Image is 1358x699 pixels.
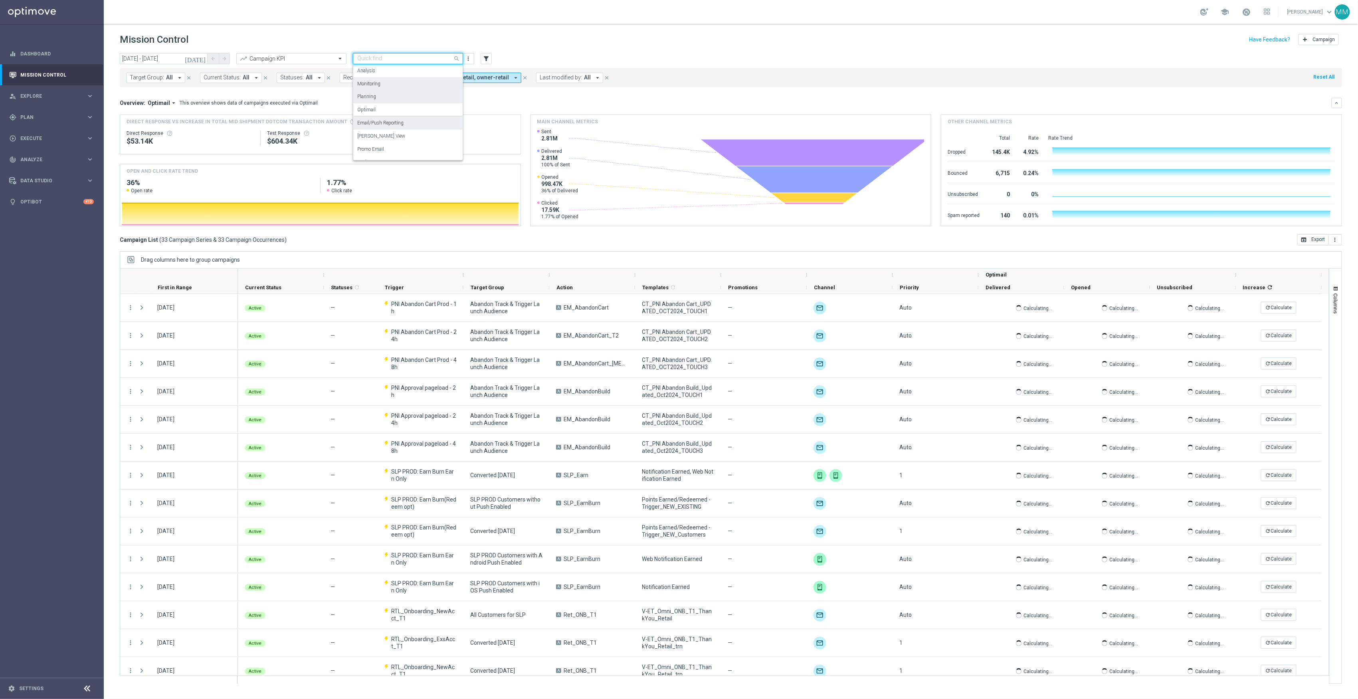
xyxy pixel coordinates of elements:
ng-select: Email/Push Reporting [353,53,463,64]
i: arrow_forward [222,56,227,61]
label: [PERSON_NAME] View [357,133,405,140]
div: Press SPACE to select this row. [120,657,238,685]
span: A [556,584,561,589]
i: more_vert [1332,237,1338,243]
button: refreshCalculate [1261,441,1297,453]
div: Direct Response [127,130,254,136]
span: Target Group: [130,74,164,81]
span: A [556,640,561,645]
div: Optibot [9,191,94,212]
span: 2.81M [542,135,558,142]
div: 4.92% [1019,145,1039,158]
label: Optimail [357,107,376,113]
span: SLP_EarnBurn [564,527,600,535]
div: Planning [357,90,459,103]
a: Mission Control [20,64,94,85]
button: more_vert [127,332,134,339]
i: track_changes [9,156,16,163]
span: Optimail [148,99,170,107]
div: Mission Control [9,72,94,78]
i: refresh [1265,472,1271,478]
i: trending_up [240,55,247,63]
span: Owner-Retail, owner-retail [440,74,509,81]
div: Total [989,135,1010,141]
a: [PERSON_NAME]keyboard_arrow_down [1287,6,1335,18]
img: Web Push Notifications [814,553,826,566]
h3: Campaign List [120,236,287,243]
div: 145.4K [989,145,1010,158]
button: refreshCalculate [1261,302,1297,314]
div: Row Groups [141,257,240,263]
button: Data Studio keyboard_arrow_right [9,178,94,184]
div: Press SPACE to select this row. [120,629,238,657]
div: Press SPACE to select this row. [120,322,238,350]
i: arrow_drop_down [594,74,601,81]
button: filter_alt [481,53,492,64]
i: [DATE] [185,55,206,62]
i: refresh [1265,584,1271,590]
span: 100% of Sent [542,162,570,168]
div: Optimail [357,103,459,116]
button: refreshCalculate [1261,665,1297,677]
i: close [263,75,268,81]
div: Spam reported [948,208,980,221]
label: Promo Email [357,146,384,153]
span: keyboard_arrow_down [1325,8,1334,16]
button: close [262,73,269,82]
i: add [1302,36,1309,43]
div: Press SPACE to select this row. [238,545,1322,573]
div: person_search Explore keyboard_arrow_right [9,93,94,99]
i: arrow_drop_down [512,74,519,81]
span: Campaign [1313,37,1335,42]
i: keyboard_arrow_right [86,134,94,142]
i: refresh [1265,528,1271,534]
span: Data Studio [20,178,86,183]
span: Last modified by: [540,74,582,81]
i: refresh [1265,500,1271,506]
div: Press SPACE to select this row. [120,434,238,462]
i: lightbulb [9,198,16,205]
button: more_vert [127,416,134,423]
div: Press SPACE to select this row. [120,350,238,378]
div: Press SPACE to select this row. [120,490,238,517]
button: keyboard_arrow_down [1332,98,1342,108]
div: 0.24% [1019,166,1039,179]
div: Press SPACE to select this row. [238,350,1322,378]
img: Optimail [814,385,826,398]
h4: Main channel metrics [537,118,598,125]
span: EM_AbandonCart_T2 [564,332,619,339]
i: refresh [1265,668,1271,673]
img: Optimail [814,357,826,370]
span: 998.47K [542,180,578,188]
button: more_vert [127,472,134,479]
div: +10 [83,199,94,204]
img: Optimail [814,441,826,454]
span: Current Status: [204,74,241,81]
span: Ret_ONB_T1 [564,639,597,646]
i: refresh [1265,305,1271,310]
div: This overview shows data of campaigns executed via Optimail [180,99,318,107]
button: play_circle_outline Execute keyboard_arrow_right [9,135,94,142]
a: Optibot [20,191,83,212]
h2: 1.77% [327,178,514,188]
button: Current Status: All arrow_drop_down [200,73,262,83]
img: Optimail [814,497,826,510]
h2: 36% [127,178,314,188]
span: A [556,417,561,422]
span: ) [285,236,287,243]
label: Push Reoccuring [357,159,393,166]
span: A [556,305,561,310]
button: more_vert [127,639,134,646]
div: Rate Trend [1048,135,1335,141]
div: 0.01% [1019,208,1039,221]
div: Email/Push Reporting [357,116,459,130]
i: more_vert [127,555,134,563]
div: Dropped [948,145,980,158]
div: Press SPACE to select this row. [120,545,238,573]
div: Unsubscribed [948,187,980,200]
